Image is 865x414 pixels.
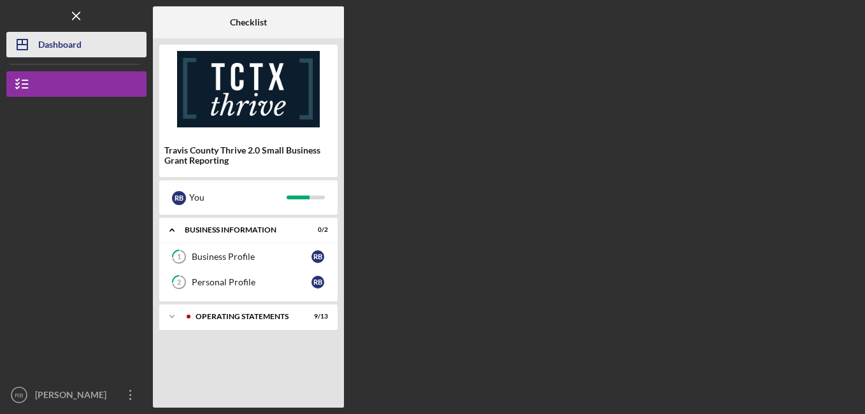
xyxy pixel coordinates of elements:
[196,313,296,320] div: Operating Statements
[15,392,23,399] text: RB
[311,276,324,289] div: R B
[305,226,328,234] div: 0 / 2
[6,382,147,408] button: RB[PERSON_NAME]
[166,269,331,295] a: 2Personal ProfileRB
[189,187,287,208] div: You
[166,244,331,269] a: 1Business ProfileRB
[185,226,296,234] div: BUSINESS INFORMATION
[177,278,181,287] tspan: 2
[177,253,181,261] tspan: 1
[192,252,311,262] div: Business Profile
[38,32,82,61] div: Dashboard
[32,382,115,411] div: [PERSON_NAME]
[192,277,311,287] div: Personal Profile
[159,51,338,127] img: Product logo
[164,145,332,166] div: Travis County Thrive 2.0 Small Business Grant Reporting
[230,17,267,27] b: Checklist
[311,250,324,263] div: R B
[305,313,328,320] div: 9 / 13
[6,32,147,57] button: Dashboard
[172,191,186,205] div: R B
